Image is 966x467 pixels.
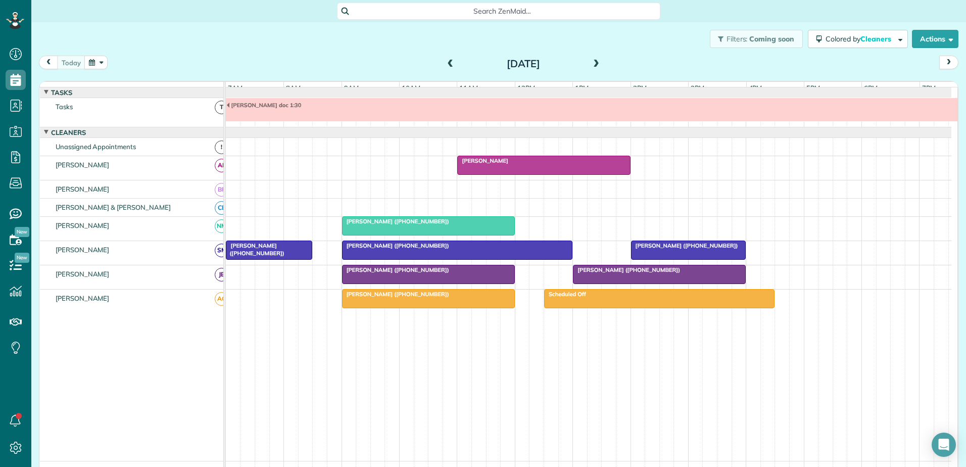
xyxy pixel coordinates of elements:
[215,292,228,306] span: AG
[912,30,958,48] button: Actions
[215,101,228,114] span: T
[515,84,537,92] span: 12pm
[342,266,450,273] span: [PERSON_NAME] ([PHONE_NUMBER])
[39,56,58,69] button: prev
[215,219,228,233] span: NM
[342,291,450,298] span: [PERSON_NAME] ([PHONE_NUMBER])
[215,268,228,282] span: JB
[689,84,706,92] span: 3pm
[544,291,587,298] span: Scheduled Off
[804,84,822,92] span: 5pm
[54,161,112,169] span: [PERSON_NAME]
[573,84,591,92] span: 1pm
[342,218,450,225] span: [PERSON_NAME] ([PHONE_NUMBER])
[54,294,112,302] span: [PERSON_NAME]
[572,266,681,273] span: [PERSON_NAME] ([PHONE_NUMBER])
[215,183,228,197] span: BR
[727,34,748,43] span: Filters:
[54,143,138,151] span: Unassigned Appointments
[15,227,29,237] span: New
[225,242,284,256] span: [PERSON_NAME] ([PHONE_NUMBER])
[631,242,739,249] span: [PERSON_NAME] ([PHONE_NUMBER])
[342,84,361,92] span: 9am
[15,253,29,263] span: New
[749,34,795,43] span: Coming soon
[54,103,75,111] span: Tasks
[215,159,228,172] span: AF
[49,88,74,97] span: Tasks
[860,34,893,43] span: Cleaners
[54,185,112,193] span: [PERSON_NAME]
[226,84,245,92] span: 7am
[54,221,112,229] span: [PERSON_NAME]
[54,246,112,254] span: [PERSON_NAME]
[808,30,908,48] button: Colored byCleaners
[457,157,509,164] span: [PERSON_NAME]
[400,84,422,92] span: 10am
[54,270,112,278] span: [PERSON_NAME]
[932,433,956,457] div: Open Intercom Messenger
[49,128,88,136] span: Cleaners
[939,56,958,69] button: next
[920,84,938,92] span: 7pm
[215,201,228,215] span: CB
[826,34,895,43] span: Colored by
[460,58,587,69] h2: [DATE]
[631,84,649,92] span: 2pm
[342,242,450,249] span: [PERSON_NAME] ([PHONE_NUMBER])
[57,56,85,69] button: today
[215,141,228,154] span: !
[215,244,228,257] span: SM
[747,84,764,92] span: 4pm
[54,203,173,211] span: [PERSON_NAME] & [PERSON_NAME]
[226,102,302,109] span: [PERSON_NAME] doc 1:30
[862,84,880,92] span: 6pm
[284,84,303,92] span: 8am
[457,84,480,92] span: 11am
